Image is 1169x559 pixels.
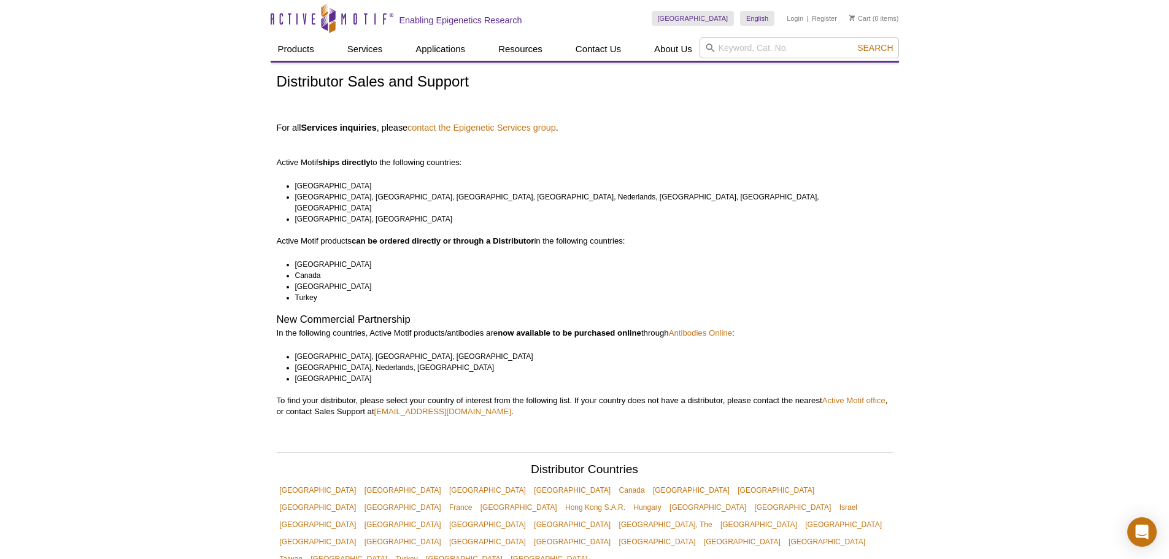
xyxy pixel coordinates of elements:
p: To find your distributor, please select your country of interest from the following list. If your... [277,395,893,417]
a: [GEOGRAPHIC_DATA] [785,533,868,550]
button: Search [854,42,897,53]
a: [GEOGRAPHIC_DATA] [446,516,529,533]
a: [GEOGRAPHIC_DATA] [446,482,529,499]
a: [GEOGRAPHIC_DATA] [531,482,614,499]
a: Products [271,37,322,61]
a: [GEOGRAPHIC_DATA] [277,482,360,499]
li: [GEOGRAPHIC_DATA], [GEOGRAPHIC_DATA], [GEOGRAPHIC_DATA] [295,351,882,362]
strong: ships directly [318,158,371,167]
h2: New Commercial Partnership [277,314,893,325]
li: (0 items) [849,11,899,26]
img: Your Cart [849,15,855,21]
a: Active Motif office [822,396,885,405]
li: [GEOGRAPHIC_DATA], [GEOGRAPHIC_DATA], [GEOGRAPHIC_DATA], [GEOGRAPHIC_DATA], Nederlands, [GEOGRAPH... [295,191,882,214]
input: Keyword, Cat. No. [700,37,899,58]
a: Antibodies Online [669,328,732,337]
a: Applications [408,37,473,61]
p: In the following countries, Active Motif products/antibodies are through : [277,328,893,339]
li: [GEOGRAPHIC_DATA] [295,281,882,292]
li: [GEOGRAPHIC_DATA] [295,373,882,384]
a: Services [340,37,390,61]
a: Resources [491,37,550,61]
a: [GEOGRAPHIC_DATA] [531,533,614,550]
strong: Services inquiries [301,123,376,133]
p: Active Motif products in the following countries: [277,236,893,247]
a: Contact Us [568,37,628,61]
h2: Enabling Epigenetics Research [399,15,522,26]
li: Turkey [295,292,882,303]
a: [GEOGRAPHIC_DATA], The [616,516,716,533]
div: Open Intercom Messenger [1127,517,1157,547]
a: Login [787,14,803,23]
a: [GEOGRAPHIC_DATA] [361,482,444,499]
p: Active Motif to the following countries: [277,135,893,168]
a: [GEOGRAPHIC_DATA] [650,482,733,499]
a: [GEOGRAPHIC_DATA] [277,499,360,516]
a: [GEOGRAPHIC_DATA] [477,499,560,516]
a: [GEOGRAPHIC_DATA] [361,516,444,533]
a: About Us [647,37,700,61]
li: [GEOGRAPHIC_DATA], [GEOGRAPHIC_DATA] [295,214,882,225]
a: [GEOGRAPHIC_DATA] [735,482,817,499]
a: [EMAIL_ADDRESS][DOMAIN_NAME] [374,407,512,416]
a: contact the Epigenetic Services group [407,122,556,133]
a: [GEOGRAPHIC_DATA] [531,516,614,533]
li: Canada [295,270,882,281]
li: [GEOGRAPHIC_DATA], Nederlands, [GEOGRAPHIC_DATA] [295,362,882,373]
a: France [446,499,475,516]
a: [GEOGRAPHIC_DATA] [277,516,360,533]
span: Search [857,43,893,53]
a: Register [812,14,837,23]
li: [GEOGRAPHIC_DATA] [295,259,882,270]
h2: Distributor Countries [277,464,893,479]
a: [GEOGRAPHIC_DATA] [751,499,834,516]
a: Canada [616,482,648,499]
a: Israel [836,499,860,516]
a: Cart [849,14,871,23]
strong: now available to be purchased online [498,328,641,337]
a: [GEOGRAPHIC_DATA] [717,516,800,533]
a: [GEOGRAPHIC_DATA] [802,516,885,533]
li: [GEOGRAPHIC_DATA] [295,180,882,191]
a: Hong Kong S.A.R. [562,499,628,516]
h1: Distributor Sales and Support [277,74,893,91]
a: [GEOGRAPHIC_DATA] [701,533,784,550]
a: [GEOGRAPHIC_DATA] [361,499,444,516]
a: [GEOGRAPHIC_DATA] [666,499,749,516]
li: | [807,11,809,26]
h4: For all , please . [277,122,893,133]
a: [GEOGRAPHIC_DATA] [616,533,699,550]
a: [GEOGRAPHIC_DATA] [446,533,529,550]
a: [GEOGRAPHIC_DATA] [277,533,360,550]
a: Hungary [630,499,664,516]
a: English [740,11,774,26]
a: [GEOGRAPHIC_DATA] [361,533,444,550]
strong: can be ordered directly or through a Distributor [352,236,534,245]
a: [GEOGRAPHIC_DATA] [652,11,735,26]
